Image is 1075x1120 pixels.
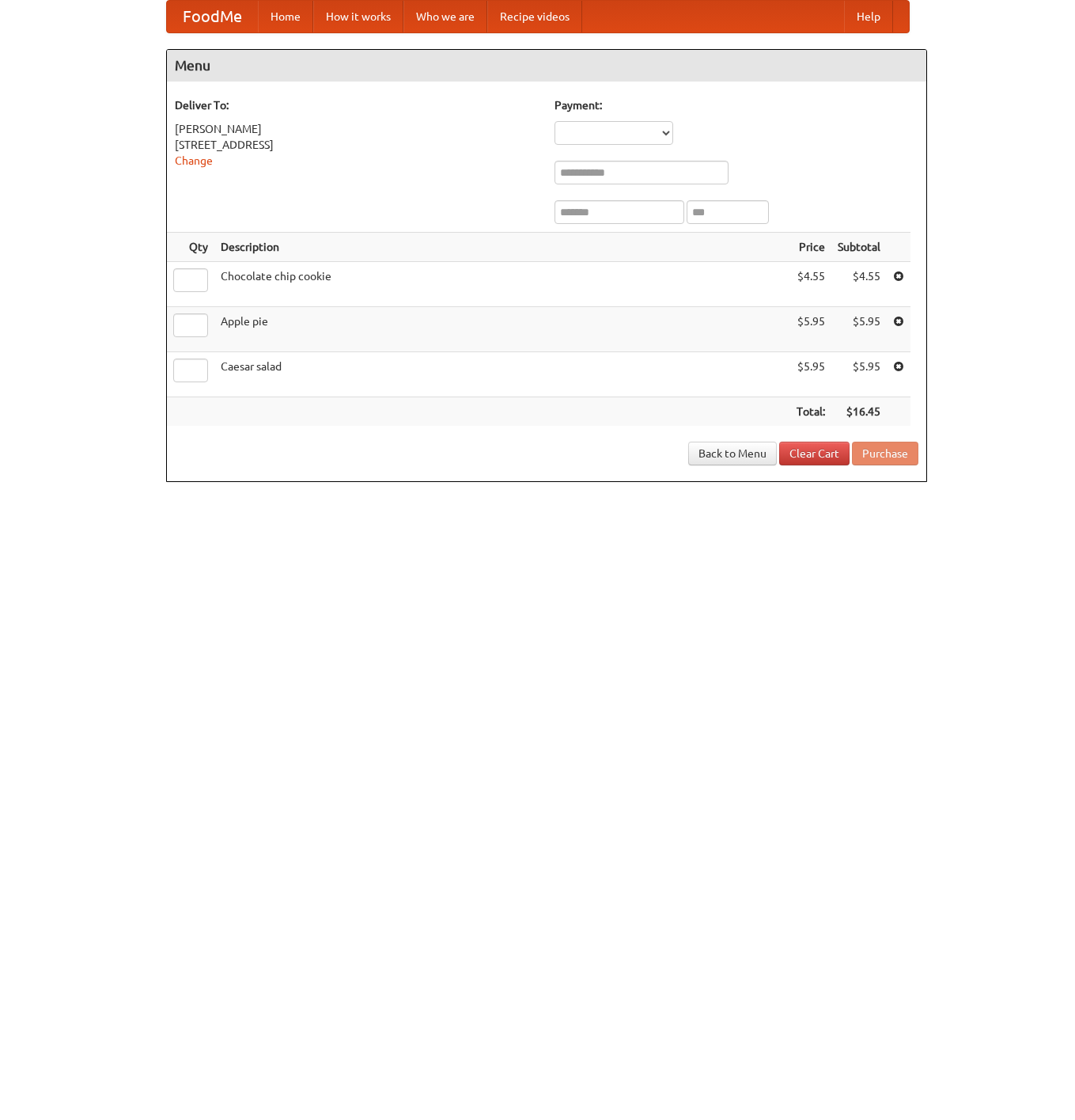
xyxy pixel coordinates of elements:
[175,154,213,167] a: Change
[831,397,887,427] th: $16.45
[779,442,850,465] a: Clear Cart
[790,233,831,262] th: Price
[790,352,831,397] td: $5.95
[831,262,887,307] td: $4.55
[175,121,539,137] div: [PERSON_NAME]
[313,1,403,32] a: How it works
[258,1,313,32] a: Home
[175,137,539,153] div: [STREET_ADDRESS]
[214,307,790,352] td: Apple pie
[555,97,918,113] h5: Payment:
[852,442,918,465] button: Purchase
[790,307,831,352] td: $5.95
[175,97,539,113] h5: Deliver To:
[831,307,887,352] td: $5.95
[790,262,831,307] td: $4.55
[831,352,887,397] td: $5.95
[167,1,258,32] a: FoodMe
[214,233,790,262] th: Description
[844,1,893,32] a: Help
[487,1,582,32] a: Recipe videos
[214,352,790,397] td: Caesar salad
[167,233,214,262] th: Qty
[831,233,887,262] th: Subtotal
[403,1,487,32] a: Who we are
[688,442,777,465] a: Back to Menu
[790,397,831,427] th: Total:
[167,50,926,82] h4: Menu
[214,262,790,307] td: Chocolate chip cookie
